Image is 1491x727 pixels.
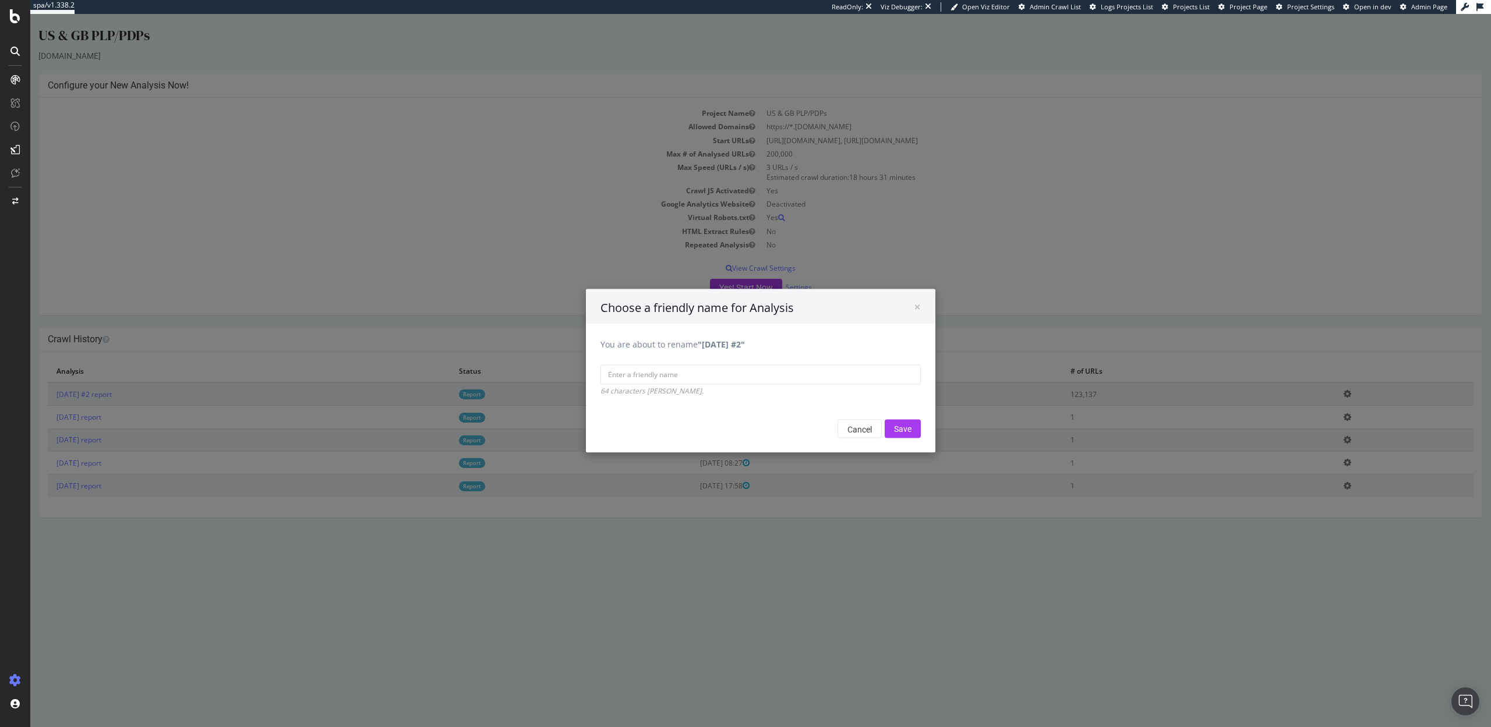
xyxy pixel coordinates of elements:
[570,285,891,302] h4: Choose a friendly name for Analysis
[807,405,852,424] button: Cancel
[854,405,891,424] input: Save
[1287,2,1334,11] span: Project Settings
[1451,687,1479,715] div: Open Intercom Messenger
[962,2,1010,11] span: Open Viz Editor
[570,350,891,370] input: Enter a friendly name
[1343,2,1391,12] a: Open in dev
[1090,2,1153,12] a: Logs Projects List
[1354,2,1391,11] span: Open in dev
[667,324,715,335] b: "[DATE] #2"
[1229,2,1267,11] span: Project Page
[570,324,715,336] label: You are about to rename
[1162,2,1210,12] a: Projects List
[1218,2,1267,12] a: Project Page
[1019,2,1081,12] a: Admin Crawl List
[881,2,923,12] div: Viz Debugger:
[1030,2,1081,11] span: Admin Crawl List
[30,14,1491,727] iframe: To enrich screen reader interactions, please activate Accessibility in Grammarly extension settings
[1173,2,1210,11] span: Projects List
[1276,2,1334,12] a: Project Settings
[884,284,891,300] span: ×
[570,371,673,381] i: 64 characters [PERSON_NAME].
[884,286,891,299] button: Close
[832,2,863,12] div: ReadOnly:
[951,2,1010,12] a: Open Viz Editor
[1411,2,1447,11] span: Admin Page
[1101,2,1153,11] span: Logs Projects List
[1400,2,1447,12] a: Admin Page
